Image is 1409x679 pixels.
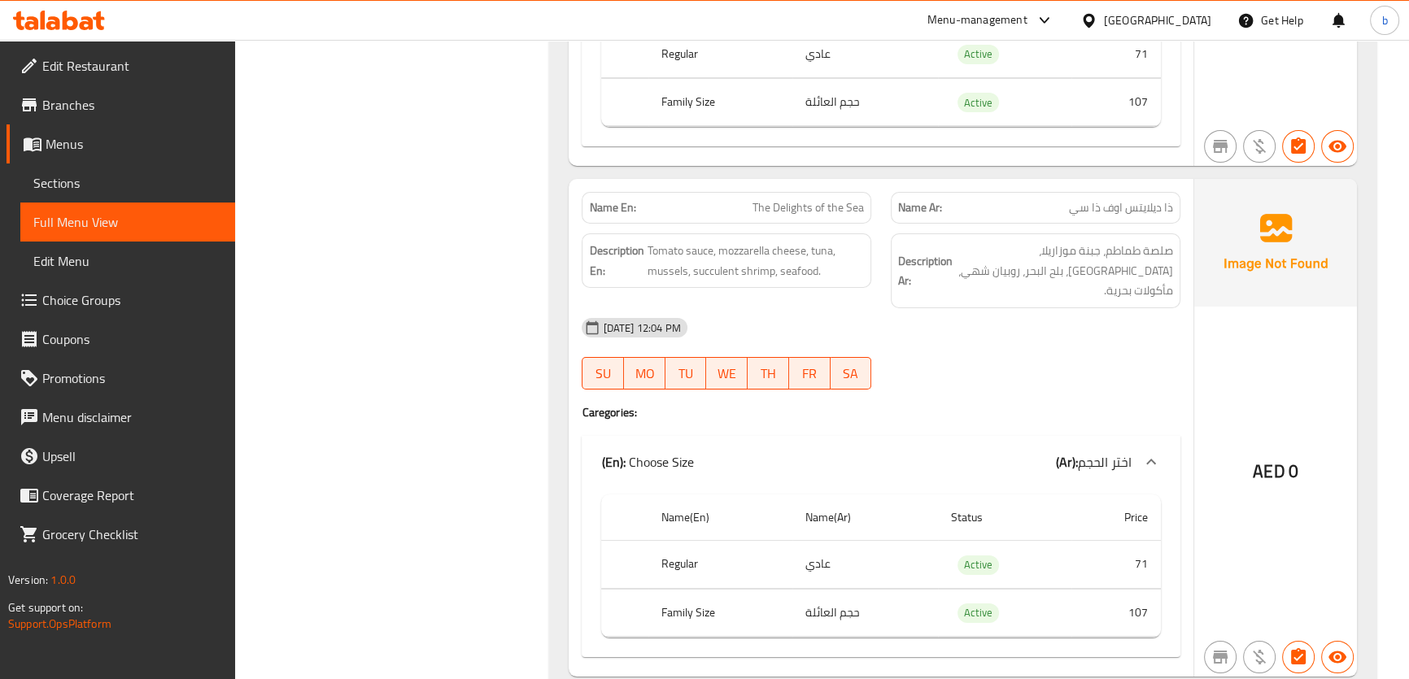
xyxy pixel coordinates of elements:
[927,11,1027,30] div: Menu-management
[754,362,783,385] span: TH
[796,362,824,385] span: FR
[1243,130,1276,163] button: Purchased item
[837,362,866,385] span: SA
[20,202,235,242] a: Full Menu View
[20,163,235,202] a: Sections
[7,85,235,124] a: Branches
[42,368,222,388] span: Promotions
[1104,11,1211,29] div: [GEOGRAPHIC_DATA]
[42,407,222,427] span: Menu disclaimer
[1078,450,1132,474] span: اختر الحجم
[958,45,999,63] span: Active
[1071,589,1161,637] td: 107
[46,134,222,154] span: Menus
[792,589,938,637] td: حجم العائلة
[958,603,999,623] div: Active
[7,359,235,398] a: Promotions
[1321,641,1354,673] button: Available
[20,242,235,281] a: Edit Menu
[792,541,938,589] td: عادي
[33,173,222,193] span: Sections
[956,241,1173,301] span: صلصة طماطم، جبنة موزاريلا، تونة، بلح البحر، روبيان شهي، مأكولات بحرية.
[748,357,789,390] button: TH
[665,357,707,390] button: TU
[648,30,792,78] th: Regular
[938,494,1071,541] th: Status
[589,241,643,281] strong: Description En:
[33,212,222,232] span: Full Menu View
[1056,450,1078,474] b: (Ar):
[1253,455,1285,487] span: AED
[1071,541,1161,589] td: 71
[958,555,999,575] div: Active
[648,589,792,637] th: Family Size
[7,476,235,515] a: Coverage Report
[42,485,222,505] span: Coverage Report
[898,199,942,216] strong: Name Ar:
[50,569,76,590] span: 1.0.0
[601,450,625,474] b: (En):
[7,437,235,476] a: Upsell
[1204,130,1237,163] button: Not branch specific item
[1071,78,1161,126] td: 107
[1321,130,1354,163] button: Available
[589,199,635,216] strong: Name En:
[589,362,617,385] span: SU
[7,320,235,359] a: Coupons
[647,241,864,281] span: Tomato sauce, mozzarella cheese, tuna, mussels, succulent shrimp, seafood.
[1243,641,1276,673] button: Purchased item
[42,290,222,310] span: Choice Groups
[7,398,235,437] a: Menu disclaimer
[898,251,953,291] strong: Description Ar:
[752,199,864,216] span: The Delights of the Sea
[958,555,999,574] span: Active
[8,597,83,618] span: Get support on:
[1282,130,1315,163] button: Has choices
[7,124,235,163] a: Menus
[792,494,938,541] th: Name(Ar)
[713,362,741,385] span: WE
[1289,455,1298,487] span: 0
[706,357,748,390] button: WE
[789,357,831,390] button: FR
[7,515,235,554] a: Grocery Checklist
[1204,641,1237,673] button: Not branch specific item
[7,281,235,320] a: Choice Groups
[42,329,222,349] span: Coupons
[1194,179,1357,306] img: Ae5nvW7+0k+MAAAAAElFTkSuQmCC
[1071,30,1161,78] td: 71
[42,524,222,544] span: Grocery Checklist
[958,45,999,64] div: Active
[624,357,665,390] button: MO
[596,320,687,336] span: [DATE] 12:04 PM
[7,46,235,85] a: Edit Restaurant
[601,494,1160,638] table: choices table
[8,569,48,590] span: Version:
[8,613,111,634] a: Support.OpsPlatform
[831,357,872,390] button: SA
[792,30,938,78] td: عادي
[42,56,222,76] span: Edit Restaurant
[33,251,222,271] span: Edit Menu
[792,78,938,126] td: حجم العائلة
[582,436,1180,488] div: (En): Choose Size(Ar):اختر الحجم
[1282,641,1315,673] button: Has choices
[648,541,792,589] th: Regular
[958,94,999,112] span: Active
[582,404,1180,420] h4: Caregories:
[1069,199,1173,216] span: ذا ديلايتس اوف ذا سي
[601,452,693,472] p: Choose Size
[630,362,659,385] span: MO
[1381,11,1387,29] span: b
[1071,494,1161,541] th: Price
[582,357,624,390] button: SU
[958,603,999,622] span: Active
[42,95,222,115] span: Branches
[672,362,700,385] span: TU
[648,78,792,126] th: Family Size
[648,494,792,541] th: Name(En)
[958,93,999,112] div: Active
[42,446,222,466] span: Upsell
